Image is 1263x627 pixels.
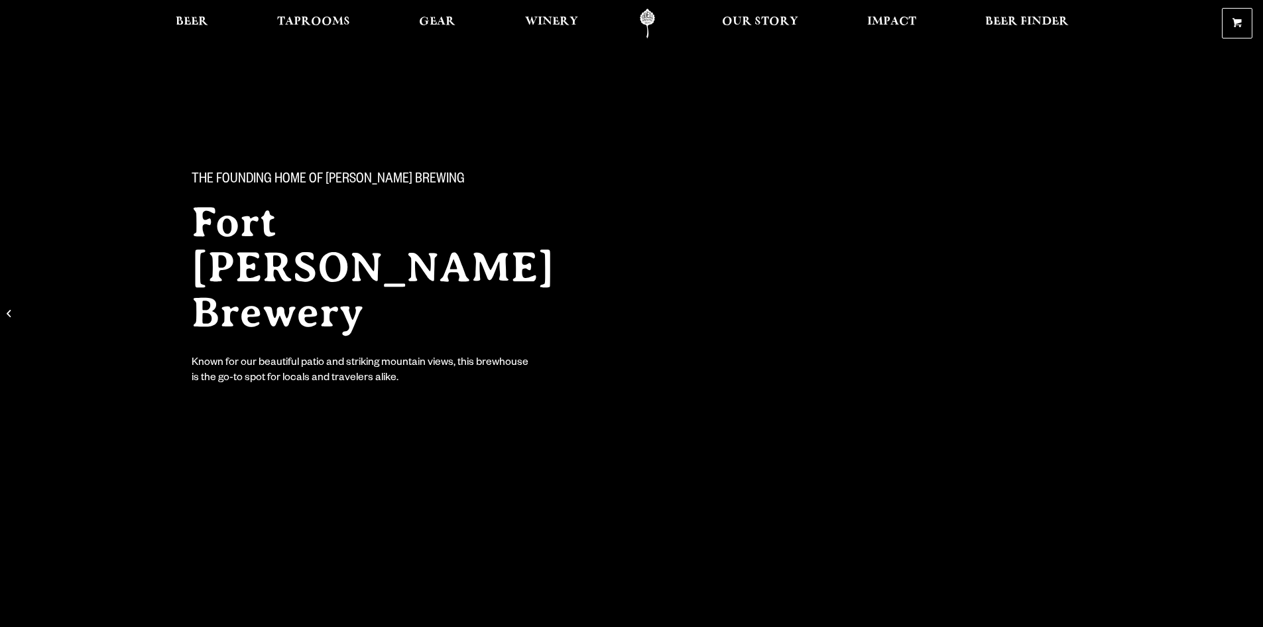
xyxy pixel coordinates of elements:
[713,9,807,38] a: Our Story
[192,356,531,387] div: Known for our beautiful patio and striking mountain views, this brewhouse is the go-to spot for l...
[176,17,208,27] span: Beer
[525,17,578,27] span: Winery
[977,9,1077,38] a: Beer Finder
[623,9,672,38] a: Odell Home
[859,9,925,38] a: Impact
[985,17,1069,27] span: Beer Finder
[516,9,587,38] a: Winery
[192,172,465,189] span: The Founding Home of [PERSON_NAME] Brewing
[277,17,350,27] span: Taprooms
[419,17,455,27] span: Gear
[867,17,916,27] span: Impact
[192,200,605,335] h2: Fort [PERSON_NAME] Brewery
[269,9,359,38] a: Taprooms
[167,9,217,38] a: Beer
[722,17,798,27] span: Our Story
[410,9,464,38] a: Gear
